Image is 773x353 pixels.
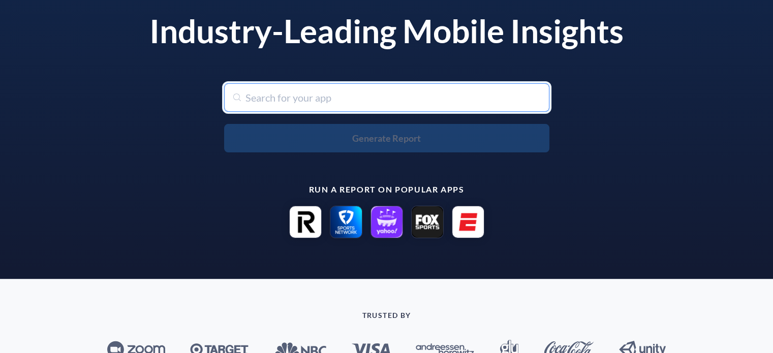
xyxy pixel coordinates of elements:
img: Revolut: Send, spend and save icon [289,206,322,238]
p: TRUSTED BY [82,311,692,319]
input: Search for your app [224,83,549,112]
img: FOX Sports: Watch Live Games icon [411,206,444,238]
h1: Industry-Leading Mobile Insights [138,12,636,51]
p: Run a report on popular apps [138,185,636,194]
img: FanDuel Sports Network icon [330,206,362,238]
img: ESPN: Live Sports & Scores icon [452,206,484,238]
img: Yahoo Sports: Scores and News icon [370,206,403,238]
